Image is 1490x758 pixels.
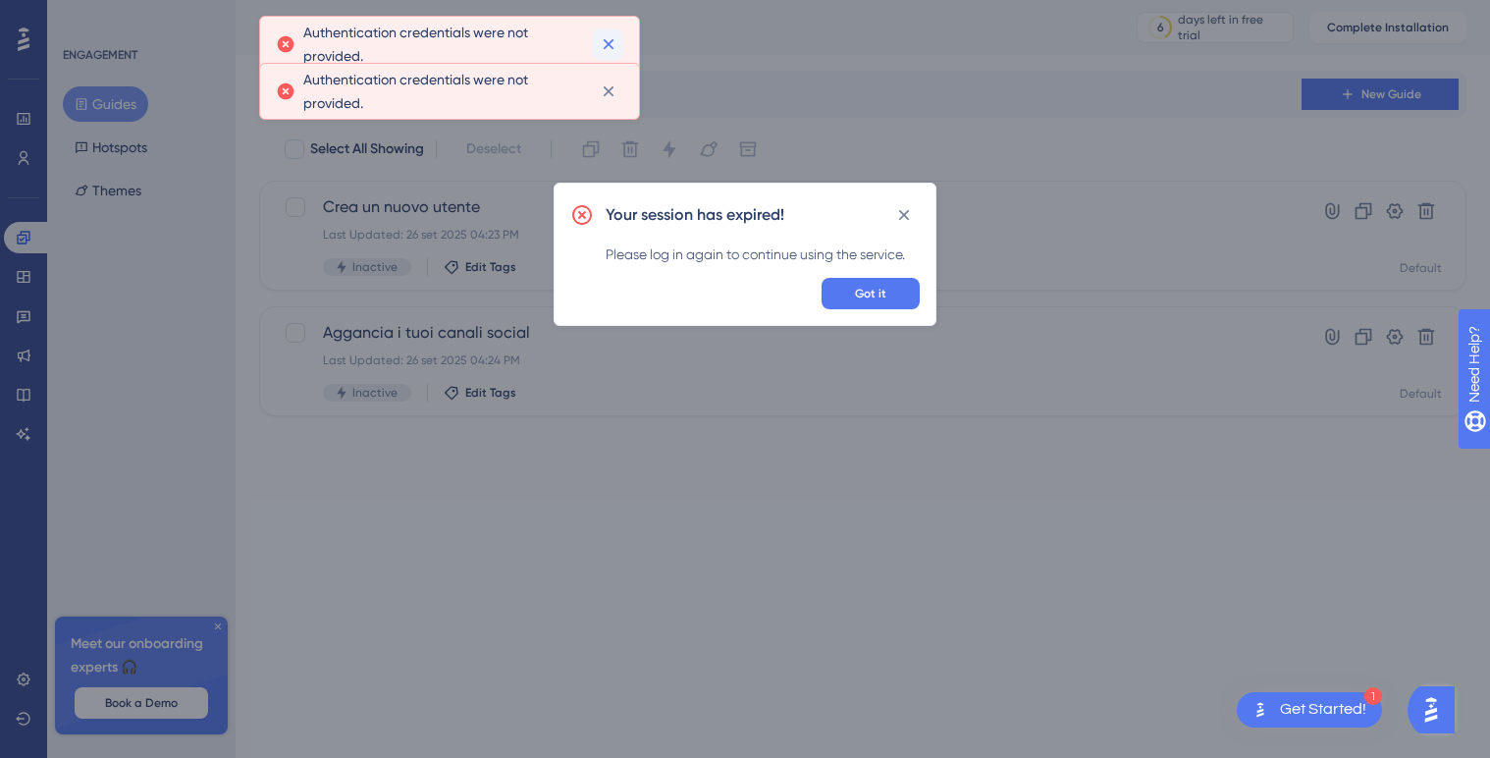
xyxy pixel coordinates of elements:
span: Authentication credentials were not provided. [303,21,585,68]
div: 1 [1364,687,1382,705]
h2: Your session has expired! [606,203,784,227]
iframe: UserGuiding AI Assistant Launcher [1408,680,1466,739]
img: launcher-image-alternative-text [1249,698,1272,722]
span: Authentication credentials were not provided. [303,68,585,115]
div: Please log in again to continue using the service. [606,243,920,266]
span: Got it [855,286,886,301]
div: Open Get Started! checklist, remaining modules: 1 [1237,692,1382,728]
div: Get Started! [1280,699,1366,721]
span: Need Help? [46,5,123,28]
